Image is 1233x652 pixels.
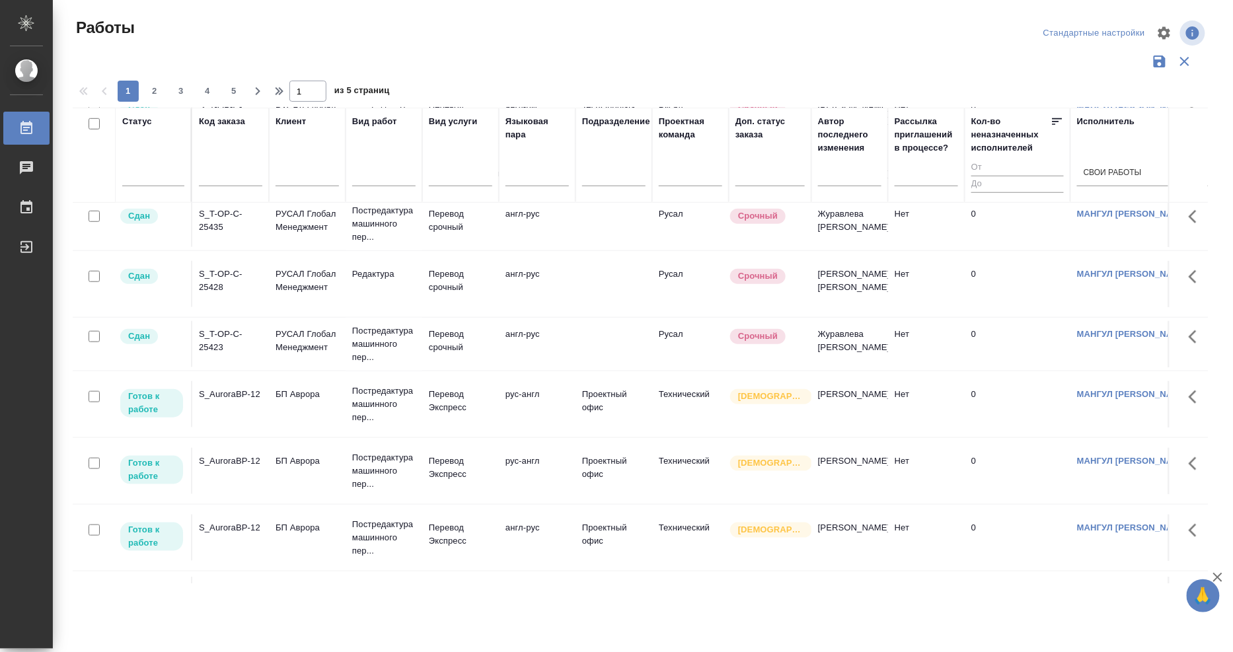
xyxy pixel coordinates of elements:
[352,580,416,620] p: Постредактура машинного пер...
[1181,201,1213,233] button: Здесь прячутся важные кнопки
[119,328,184,345] div: Менеджер проверил работу исполнителя, передает ее на следующий этап
[1147,49,1172,74] button: Сохранить фильтры
[505,115,569,141] div: Языковая пара
[738,390,804,403] p: [DEMOGRAPHIC_DATA]
[1181,261,1213,293] button: Здесь прячутся важные кнопки
[144,81,165,102] button: 2
[128,456,175,483] p: Готов к работе
[811,448,888,494] td: [PERSON_NAME]
[818,115,881,155] div: Автор последнего изменения
[888,381,965,427] td: Нет
[652,381,729,427] td: Технический
[199,268,262,294] div: S_T-OP-C-25428
[119,268,184,285] div: Менеджер проверил работу исполнителя, передает ее на следующий этап
[576,515,652,561] td: Проектный офис
[223,85,244,98] span: 5
[811,577,888,623] td: [PERSON_NAME]
[971,176,1064,192] input: До
[119,388,184,419] div: Исполнитель может приступить к работе
[352,518,416,558] p: Постредактура машинного пер...
[499,448,576,494] td: рус-англ
[199,115,245,128] div: Код заказа
[1077,523,1189,532] a: МАНГУЛ [PERSON_NAME]
[895,115,958,155] div: Рассылка приглашений в процессе?
[128,270,150,283] p: Сдан
[1077,329,1189,339] a: МАНГУЛ [PERSON_NAME]
[735,115,805,141] div: Доп. статус заказа
[652,201,729,247] td: Русал
[738,523,804,536] p: [DEMOGRAPHIC_DATA]
[811,321,888,367] td: Журавлева [PERSON_NAME]
[197,85,218,98] span: 4
[119,454,184,486] div: Исполнитель может приступить к работе
[334,83,390,102] span: из 5 страниц
[119,207,184,225] div: Менеджер проверил работу исполнителя, передает ее на следующий этап
[429,454,492,481] p: Перевод Экспресс
[429,207,492,234] p: Перевод срочный
[652,515,729,561] td: Технический
[119,521,184,552] div: Исполнитель может приступить к работе
[1192,582,1214,610] span: 🙏
[276,115,306,128] div: Клиент
[499,381,576,427] td: рус-англ
[582,115,650,128] div: Подразделение
[352,268,416,281] p: Редактура
[499,261,576,307] td: англ-рус
[197,81,218,102] button: 4
[199,521,262,534] div: S_AuroraBP-12
[971,160,1064,176] input: От
[429,521,492,548] p: Перевод Экспресс
[971,115,1051,155] div: Кол-во неназначенных исполнителей
[811,515,888,561] td: [PERSON_NAME]
[965,261,1070,307] td: 0
[738,330,778,343] p: Срочный
[576,381,652,427] td: Проектный офис
[170,85,192,98] span: 3
[128,390,175,416] p: Готов к работе
[199,328,262,354] div: S_T-OP-C-25423
[1077,269,1189,279] a: МАНГУЛ [PERSON_NAME]
[965,515,1070,561] td: 0
[652,321,729,367] td: Русал
[888,261,965,307] td: Нет
[122,115,152,128] div: Статус
[652,261,729,307] td: Русал
[499,321,576,367] td: англ-рус
[652,448,729,494] td: Технический
[1077,209,1189,219] a: МАНГУЛ [PERSON_NAME]
[1180,20,1208,46] span: Посмотреть информацию
[499,577,576,623] td: рус-англ
[1077,456,1189,466] a: МАНГУЛ [PERSON_NAME]
[276,328,339,354] p: РУСАЛ Глобал Менеджмент
[965,448,1070,494] td: 0
[128,330,150,343] p: Сдан
[170,81,192,102] button: 3
[276,207,339,234] p: РУСАЛ Глобал Менеджмент
[276,388,339,401] p: БП Аврора
[1172,49,1197,74] button: Сбросить фильтры
[811,381,888,427] td: [PERSON_NAME]
[73,17,135,38] span: Работы
[888,201,965,247] td: Нет
[199,207,262,234] div: S_T-OP-C-25435
[499,201,576,247] td: англ-рус
[128,209,150,223] p: Сдан
[965,577,1070,623] td: 0
[1181,577,1213,608] button: Здесь прячутся важные кнопки
[576,577,652,623] td: Проектный офис
[652,577,729,623] td: Технический
[429,268,492,294] p: Перевод срочный
[352,451,416,491] p: Постредактура машинного пер...
[1077,389,1189,399] a: МАНГУЛ [PERSON_NAME]
[276,454,339,468] p: БП Аврора
[811,261,888,307] td: [PERSON_NAME] [PERSON_NAME]
[1181,381,1213,413] button: Здесь прячутся важные кнопки
[888,321,965,367] td: Нет
[811,201,888,247] td: Журавлева [PERSON_NAME]
[576,448,652,494] td: Проектный офис
[888,515,965,561] td: Нет
[276,521,339,534] p: БП Аврора
[1181,515,1213,546] button: Здесь прячутся важные кнопки
[352,384,416,424] p: Постредактура машинного пер...
[738,270,778,283] p: Срочный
